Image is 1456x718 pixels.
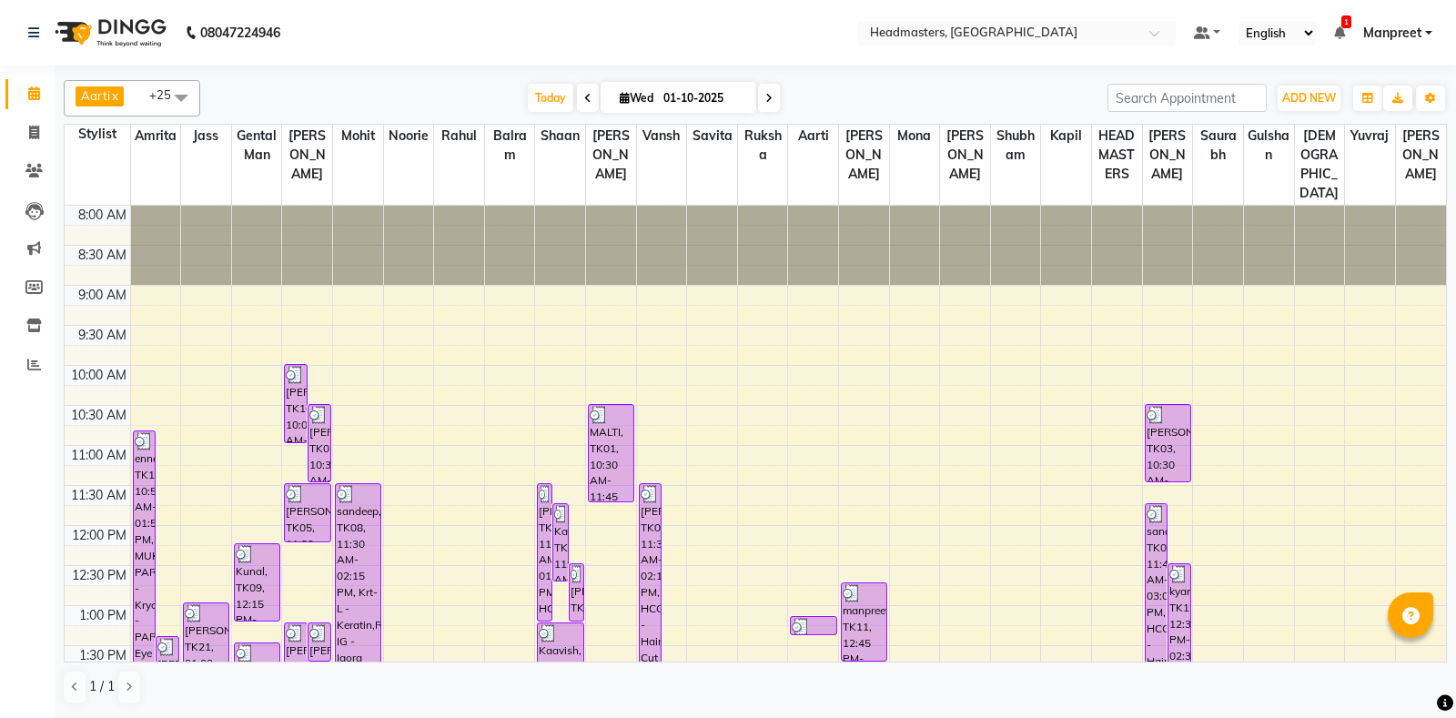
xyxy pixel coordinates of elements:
[589,405,633,501] div: MALTI, TK01, 10:30 AM-11:45 AM, GL-[PERSON_NAME] Global
[658,85,749,112] input: 2025-10-01
[538,484,551,621] div: [PERSON_NAME], TK04, 11:30 AM-01:15 PM, HCG - Hair Cut by Senior Hair Stylist,BRD - [PERSON_NAME]
[184,603,228,681] div: [PERSON_NAME], TK21, 01:00 PM-02:00 PM, HCG - Hair Cut by Senior Hair Stylist
[1282,91,1336,105] span: ADD NEW
[181,125,231,147] span: Jass
[791,617,835,634] div: neha, TK16, 01:10 PM-01:25 PM, O3-MSK-DTAN - D-Tan Pack
[1380,645,1438,700] iframe: chat widget
[586,125,636,186] span: [PERSON_NAME]
[485,125,535,167] span: Balram
[134,431,156,667] div: enna, TK17, 10:50 AM-01:50 PM, MUKRY-PARTY - Kryolan - PARTY,ELASH-Eye Lashes,ELASH-Eye Lashes,EL...
[1193,125,1243,167] span: Saurabh
[76,606,130,625] div: 1:00 PM
[1092,125,1142,186] span: HEADMASTERS
[67,486,130,505] div: 11:30 AM
[687,125,737,147] span: Savita
[65,125,130,144] div: Stylist
[1143,125,1193,186] span: [PERSON_NAME]
[285,484,329,541] div: [PERSON_NAME], TK05, 11:30 AM-12:15 PM, BD - Blow dry
[67,406,130,425] div: 10:30 AM
[1041,125,1091,147] span: Kapil
[336,484,380,700] div: sandeep, TK08, 11:30 AM-02:15 PM, Krt-L - Keratin,RT-IG - Igora Root Touchup(one inch only)
[308,623,330,661] div: [PERSON_NAME], TK14, 01:15 PM-01:45 PM, [PERSON_NAME]-[MEDICAL_DATA] Advance
[75,326,130,345] div: 9:30 AM
[788,125,838,147] span: Aarti
[940,125,990,186] span: [PERSON_NAME]
[110,88,118,103] a: x
[637,125,687,147] span: Vansh
[75,246,130,265] div: 8:30 AM
[738,125,788,167] span: Ruksha
[538,623,582,700] div: Kaavish, TK13, 01:15 PM-02:15 PM, HCG - Hair Cut by Senior Hair Stylist
[81,88,110,103] span: Aarti
[1295,125,1345,205] span: [DEMOGRAPHIC_DATA]
[1146,405,1190,481] div: [PERSON_NAME], TK03, 10:30 AM-11:30 AM, BRD - [PERSON_NAME],O3-MSK-DTAN - D-Tan Pack
[1278,86,1340,111] button: ADD NEW
[89,677,115,696] span: 1 / 1
[1334,25,1345,41] a: 1
[131,125,181,147] span: Amrita
[68,566,130,585] div: 12:30 PM
[991,125,1041,167] span: Shubham
[890,125,940,147] span: Mona
[232,125,282,167] span: Gental Man
[570,564,583,621] div: [PERSON_NAME], TK04, 12:30 PM-01:15 PM, BRD - [PERSON_NAME]
[1341,15,1351,28] span: 1
[67,446,130,465] div: 11:00 AM
[67,366,130,385] div: 10:00 AM
[1107,84,1267,112] input: Search Appointment
[200,7,280,58] b: 08047224946
[75,286,130,305] div: 9:00 AM
[535,125,585,147] span: Shaan
[839,125,889,186] span: [PERSON_NAME]
[46,7,171,58] img: logo
[308,405,330,481] div: [PERSON_NAME], TK02, 10:30 AM-11:30 AM, H-SPA - PURIFYING - Treatment based hair spa service - Oi...
[384,125,434,147] span: Noorie
[553,504,567,581] div: Kaavish, TK07, 11:45 AM-12:45 PM, HCG - Hair Cut by Senior Hair Stylist
[1396,125,1446,186] span: [PERSON_NAME]
[434,125,484,147] span: Rahul
[235,544,279,621] div: Kunal, TK09, 12:15 PM-01:15 PM, HCG - Hair Cut by Senior Hair Stylist
[68,526,130,545] div: 12:00 PM
[157,637,178,673] div: [PERSON_NAME], TK18, 01:25 PM-01:55 PM, ELASH-Eye Lashes
[1244,125,1294,167] span: Gulshan
[282,125,332,186] span: [PERSON_NAME]
[1363,24,1421,43] span: Manpreet
[76,646,130,665] div: 1:30 PM
[285,365,307,442] div: [PERSON_NAME], TK10, 10:00 AM-11:00 AM, H-SPA - NASHI - Premium hair spa service - Nashi
[640,484,662,700] div: [PERSON_NAME], TK04, 11:30 AM-02:15 PM, HCG - Hair Cut by Senior Hair Stylist,BRD - [PERSON_NAME]...
[333,125,383,147] span: Mohit
[615,91,658,105] span: Wed
[75,206,130,225] div: 8:00 AM
[528,84,573,112] span: Today
[149,87,185,102] span: +25
[1345,125,1395,147] span: Yuvraj
[842,583,886,661] div: manpreet, TK11, 12:45 PM-01:45 PM, H-SPA - MORO - Premium hair spa service - Moroccan oil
